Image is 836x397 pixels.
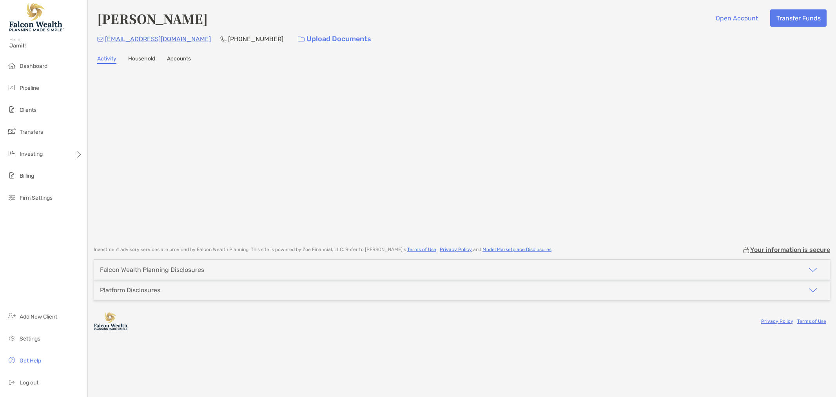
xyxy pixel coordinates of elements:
span: Log out [20,379,38,386]
span: Investing [20,151,43,157]
img: dashboard icon [7,61,16,70]
a: Privacy Policy [440,247,472,252]
div: Falcon Wealth Planning Disclosures [100,266,204,273]
p: [PHONE_NUMBER] [228,34,283,44]
a: Upload Documents [293,31,376,47]
span: Clients [20,107,36,113]
img: Falcon Wealth Planning Logo [9,3,64,31]
div: Platform Disclosures [100,286,160,294]
img: Phone Icon [220,36,227,42]
a: Household [128,55,155,64]
img: Email Icon [97,37,103,42]
span: Jamil! [9,42,83,49]
img: company logo [94,312,129,330]
img: get-help icon [7,355,16,365]
p: [EMAIL_ADDRESS][DOMAIN_NAME] [105,34,211,44]
img: add_new_client icon [7,311,16,321]
a: Model Marketplace Disclosures [482,247,551,252]
h4: [PERSON_NAME] [97,9,208,27]
img: icon arrow [808,265,818,275]
img: transfers icon [7,127,16,136]
span: Settings [20,335,40,342]
p: Investment advisory services are provided by Falcon Wealth Planning . This site is powered by Zoe... [94,247,553,253]
img: logout icon [7,377,16,387]
a: Terms of Use [407,247,436,252]
img: icon arrow [808,286,818,295]
a: Terms of Use [797,319,826,324]
span: Pipeline [20,85,39,91]
button: Transfer Funds [770,9,827,27]
img: firm-settings icon [7,193,16,202]
a: Activity [97,55,116,64]
span: Dashboard [20,63,47,69]
span: Billing [20,173,34,179]
span: Add New Client [20,313,57,320]
img: settings icon [7,333,16,343]
span: Firm Settings [20,195,53,201]
img: clients icon [7,105,16,114]
span: Transfers [20,129,43,135]
img: billing icon [7,171,16,180]
img: button icon [298,36,305,42]
button: Open Account [709,9,764,27]
span: Get Help [20,357,41,364]
p: Your information is secure [750,246,830,253]
a: Accounts [167,55,191,64]
a: Privacy Policy [761,319,793,324]
img: pipeline icon [7,83,16,92]
img: investing icon [7,149,16,158]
